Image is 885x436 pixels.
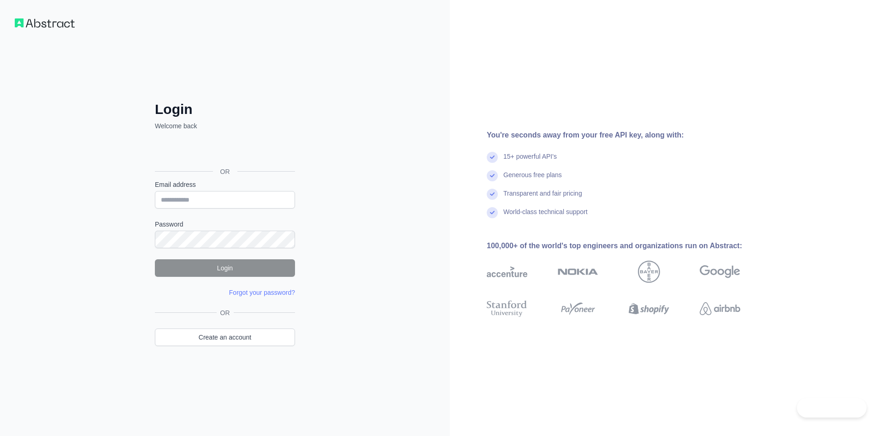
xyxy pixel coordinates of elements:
[487,261,527,283] img: accenture
[700,299,740,319] img: airbnb
[487,152,498,163] img: check mark
[155,180,295,189] label: Email address
[155,121,295,131] p: Welcome back
[487,299,527,319] img: stanford university
[487,170,498,181] img: check mark
[155,328,295,346] a: Create an account
[155,101,295,118] h2: Login
[503,189,582,207] div: Transparent and fair pricing
[503,207,588,226] div: World-class technical support
[503,170,562,189] div: Generous free plans
[487,189,498,200] img: check mark
[558,261,598,283] img: nokia
[155,220,295,229] label: Password
[487,130,770,141] div: You're seconds away from your free API key, along with:
[155,259,295,277] button: Login
[558,299,598,319] img: payoneer
[213,167,237,176] span: OR
[15,18,75,28] img: Workflow
[700,261,740,283] img: google
[638,261,660,283] img: bayer
[797,398,867,418] iframe: Toggle Customer Support
[629,299,669,319] img: shopify
[487,240,770,251] div: 100,000+ of the world's top engineers and organizations run on Abstract:
[503,152,557,170] div: 15+ powerful API's
[150,141,298,161] iframe: Sign in with Google Button
[487,207,498,218] img: check mark
[229,289,295,296] a: Forgot your password?
[217,308,234,317] span: OR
